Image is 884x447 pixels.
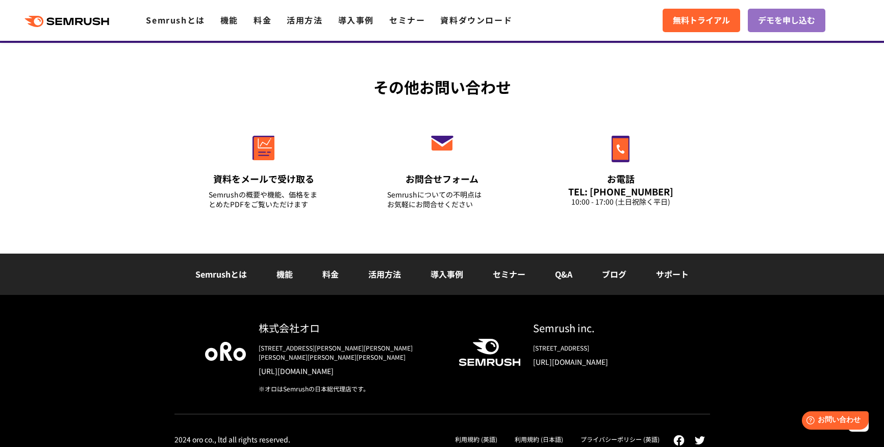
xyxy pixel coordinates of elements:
[209,190,319,209] div: Semrushの概要や機能、価格をまとめたPDFをご覧いただけます
[259,320,442,335] div: 株式会社オロ
[209,172,319,185] div: 資料をメールで受け取る
[220,14,238,26] a: 機能
[793,407,873,436] iframe: Help widget launcher
[748,9,825,32] a: デモを申し込む
[259,366,442,376] a: [URL][DOMAIN_NAME]
[387,172,497,185] div: お問合せフォーム
[673,14,730,27] span: 無料トライアル
[440,14,512,26] a: 資料ダウンロード
[455,435,497,443] a: 利用規約 (英語)
[673,435,685,446] img: facebook
[276,268,293,280] a: 機能
[195,268,247,280] a: Semrushとは
[533,343,679,353] div: [STREET_ADDRESS]
[322,268,339,280] a: 料金
[566,172,676,185] div: お電話
[533,320,679,335] div: Semrush inc.
[338,14,374,26] a: 導入事例
[187,114,340,222] a: 資料をメールで受け取る Semrushの概要や機能、価格をまとめたPDFをご覧いただけます
[555,268,572,280] a: Q&A
[663,9,740,32] a: 無料トライアル
[259,384,442,393] div: ※オロはSemrushの日本総代理店です。
[368,268,401,280] a: 活用方法
[387,190,497,209] div: Semrushについての不明点は お気軽にお問合せください
[493,268,525,280] a: セミナー
[205,342,246,360] img: oro company
[259,343,442,362] div: [STREET_ADDRESS][PERSON_NAME][PERSON_NAME][PERSON_NAME][PERSON_NAME][PERSON_NAME]
[366,114,519,222] a: お問合せフォーム Semrushについての不明点はお気軽にお問合せください
[174,435,290,444] div: 2024 oro co., ltd all rights reserved.
[656,268,689,280] a: サポート
[533,357,679,367] a: [URL][DOMAIN_NAME]
[389,14,425,26] a: セミナー
[287,14,322,26] a: 活用方法
[580,435,660,443] a: プライバシーポリシー (英語)
[146,14,205,26] a: Semrushとは
[254,14,271,26] a: 料金
[515,435,563,443] a: 利用規約 (日本語)
[602,268,626,280] a: ブログ
[695,436,705,444] img: twitter
[566,197,676,207] div: 10:00 - 17:00 (土日祝除く平日)
[566,186,676,197] div: TEL: [PHONE_NUMBER]
[431,268,463,280] a: 導入事例
[174,76,710,98] div: その他お問い合わせ
[758,14,815,27] span: デモを申し込む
